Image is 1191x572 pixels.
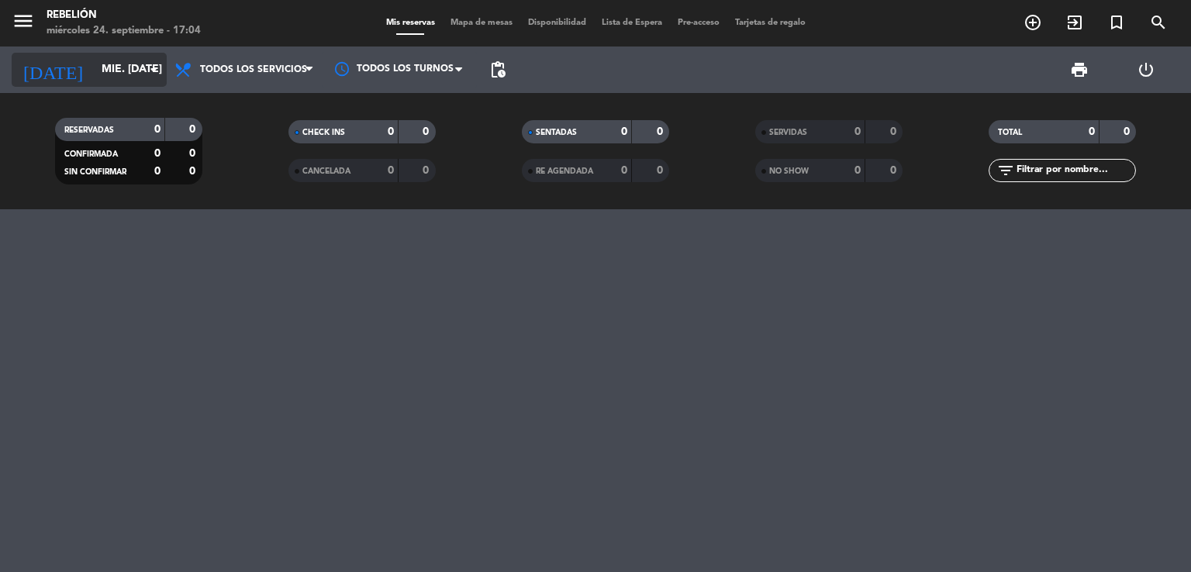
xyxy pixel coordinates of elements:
span: SENTADAS [536,129,577,136]
i: filter_list [996,161,1015,180]
div: miércoles 24. septiembre - 17:04 [47,23,201,39]
strong: 0 [621,126,627,137]
span: RESERVADAS [64,126,114,134]
i: add_circle_outline [1024,13,1042,32]
span: Lista de Espera [594,19,670,27]
strong: 0 [388,126,394,137]
strong: 0 [890,165,899,176]
div: LOG OUT [1113,47,1179,93]
span: Pre-acceso [670,19,727,27]
span: Mis reservas [378,19,443,27]
strong: 0 [154,148,161,159]
strong: 0 [621,165,627,176]
input: Filtrar por nombre... [1015,162,1135,179]
span: CONFIRMADA [64,150,118,158]
strong: 0 [154,124,161,135]
strong: 0 [657,165,666,176]
span: NO SHOW [769,167,809,175]
i: power_settings_new [1137,60,1155,79]
span: Disponibilidad [520,19,594,27]
i: search [1149,13,1168,32]
strong: 0 [189,124,198,135]
span: TOTAL [998,129,1022,136]
span: CHECK INS [302,129,345,136]
strong: 0 [189,148,198,159]
span: Todos los servicios [200,64,307,75]
span: SERVIDAS [769,129,807,136]
i: turned_in_not [1107,13,1126,32]
span: RE AGENDADA [536,167,593,175]
strong: 0 [189,166,198,177]
i: menu [12,9,35,33]
strong: 0 [1124,126,1133,137]
div: Rebelión [47,8,201,23]
span: CANCELADA [302,167,350,175]
i: exit_to_app [1065,13,1084,32]
strong: 0 [154,166,161,177]
i: arrow_drop_down [144,60,163,79]
span: print [1070,60,1089,79]
strong: 0 [423,126,432,137]
strong: 0 [890,126,899,137]
strong: 0 [657,126,666,137]
strong: 0 [388,165,394,176]
strong: 0 [423,165,432,176]
i: [DATE] [12,53,94,87]
span: Tarjetas de regalo [727,19,813,27]
span: pending_actions [488,60,507,79]
span: Mapa de mesas [443,19,520,27]
span: SIN CONFIRMAR [64,168,126,176]
strong: 0 [854,126,861,137]
button: menu [12,9,35,38]
strong: 0 [854,165,861,176]
strong: 0 [1089,126,1095,137]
